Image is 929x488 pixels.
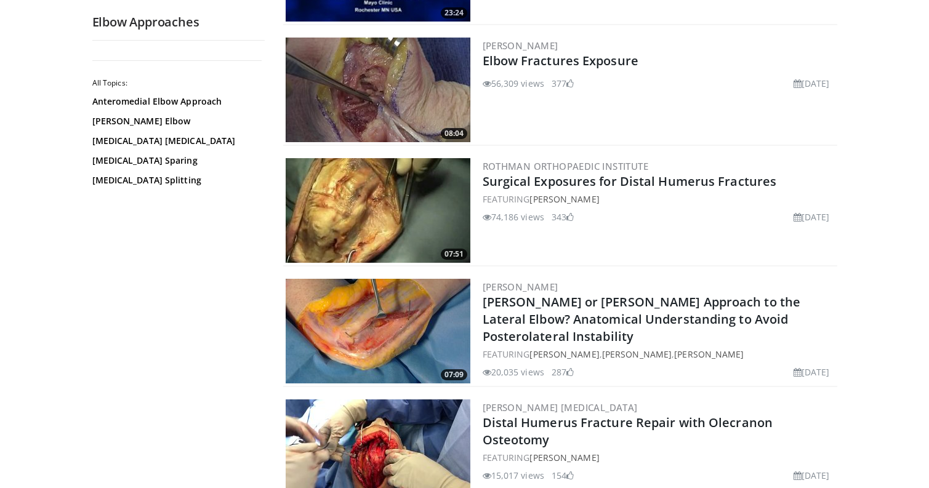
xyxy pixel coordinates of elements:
li: [DATE] [794,77,830,90]
div: FEATURING [483,451,835,464]
img: 70322_0000_3.png.300x170_q85_crop-smart_upscale.jpg [286,158,470,263]
a: Anteromedial Elbow Approach [92,95,259,108]
a: [PERSON_NAME] or [PERSON_NAME] Approach to the Lateral Elbow? Anatomical Understanding to Avoid P... [483,294,801,345]
li: [DATE] [794,366,830,378]
a: Surgical Exposures for Distal Humerus Fractures [483,173,777,190]
a: 08:04 [286,38,470,142]
img: d5fb476d-116e-4503-aa90-d2bb1c71af5c.300x170_q85_crop-smart_upscale.jpg [286,279,470,383]
li: 74,186 views [483,210,544,223]
span: 07:51 [441,249,467,260]
li: 154 [552,469,574,482]
a: [PERSON_NAME] [602,348,672,360]
h2: Elbow Approaches [92,14,265,30]
a: [PERSON_NAME] [483,39,558,52]
a: [PERSON_NAME] [483,281,558,293]
li: [DATE] [794,210,830,223]
div: FEATURING [483,193,835,206]
li: 287 [552,366,574,378]
a: [PERSON_NAME] [MEDICAL_DATA] [483,401,638,414]
li: 56,309 views [483,77,544,90]
span: 08:04 [441,128,467,139]
a: 07:51 [286,158,470,263]
a: [PERSON_NAME] [674,348,744,360]
div: FEATURING , , [483,348,835,361]
a: [PERSON_NAME] [529,348,599,360]
a: [MEDICAL_DATA] Sparing [92,154,259,167]
a: Distal Humerus Fracture Repair with Olecranon Osteotomy [483,414,773,448]
a: Rothman Orthopaedic Institute [483,160,649,172]
a: [PERSON_NAME] [529,452,599,463]
li: [DATE] [794,469,830,482]
a: [PERSON_NAME] Elbow [92,115,259,127]
a: [MEDICAL_DATA] [MEDICAL_DATA] [92,135,259,147]
a: Elbow Fractures Exposure [483,52,638,69]
li: 15,017 views [483,469,544,482]
a: [MEDICAL_DATA] Splitting [92,174,259,186]
span: 23:24 [441,7,467,18]
li: 20,035 views [483,366,544,378]
li: 343 [552,210,574,223]
span: 07:09 [441,369,467,380]
li: 377 [552,77,574,90]
img: heCDP4pTuni5z6vX4xMDoxOjBrO-I4W8_11.300x170_q85_crop-smart_upscale.jpg [286,38,470,142]
h2: All Topics: [92,78,262,88]
a: 07:09 [286,279,470,383]
a: [PERSON_NAME] [529,193,599,205]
